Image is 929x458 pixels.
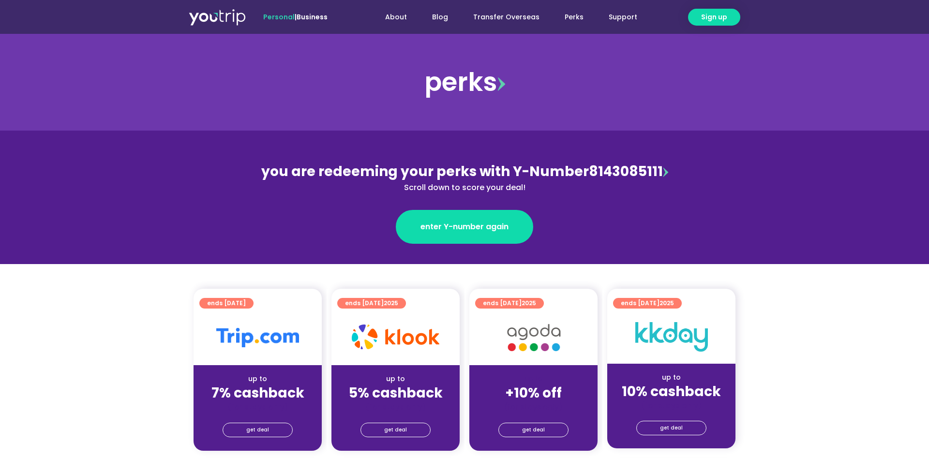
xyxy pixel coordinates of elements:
[475,298,544,309] a: ends [DATE]2025
[396,210,533,244] a: enter Y-number again
[345,298,398,309] span: ends [DATE]
[613,298,682,309] a: ends [DATE]2025
[223,423,293,437] a: get deal
[263,12,328,22] span: |
[255,162,674,193] div: 8143085111
[207,298,246,309] span: ends [DATE]
[420,8,461,26] a: Blog
[660,421,683,435] span: get deal
[349,384,443,402] strong: 5% cashback
[211,384,304,402] strong: 7% cashback
[615,372,728,383] div: up to
[339,374,452,384] div: up to
[461,8,552,26] a: Transfer Overseas
[701,12,727,22] span: Sign up
[360,423,431,437] a: get deal
[596,8,650,26] a: Support
[524,374,542,384] span: up to
[552,8,596,26] a: Perks
[201,374,314,384] div: up to
[522,299,536,307] span: 2025
[297,12,328,22] a: Business
[688,9,740,26] a: Sign up
[246,423,269,437] span: get deal
[477,402,590,412] div: (for stays only)
[373,8,420,26] a: About
[615,400,728,411] div: (for stays only)
[201,402,314,412] div: (for stays only)
[199,298,254,309] a: ends [DATE]
[636,421,706,435] a: get deal
[659,299,674,307] span: 2025
[505,384,562,402] strong: +10% off
[522,423,545,437] span: get deal
[420,221,509,233] span: enter Y-number again
[384,423,407,437] span: get deal
[483,298,536,309] span: ends [DATE]
[354,8,650,26] nav: Menu
[622,382,721,401] strong: 10% cashback
[384,299,398,307] span: 2025
[255,182,674,193] div: Scroll down to score your deal!
[498,423,569,437] a: get deal
[261,162,589,181] span: you are redeeming your perks with Y-Number
[621,298,674,309] span: ends [DATE]
[339,402,452,412] div: (for stays only)
[337,298,406,309] a: ends [DATE]2025
[263,12,295,22] span: Personal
